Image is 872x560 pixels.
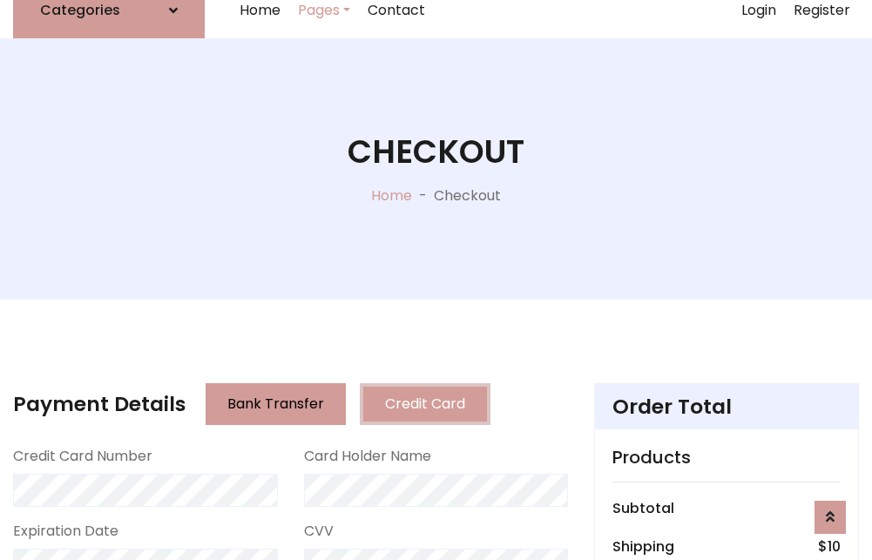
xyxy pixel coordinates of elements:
[13,446,152,467] label: Credit Card Number
[818,538,841,555] h6: $
[612,538,674,555] h6: Shipping
[304,446,431,467] label: Card Holder Name
[304,521,334,542] label: CVV
[13,392,186,416] h4: Payment Details
[828,536,841,557] span: 10
[612,500,674,516] h6: Subtotal
[371,186,412,206] a: Home
[612,447,841,468] h5: Products
[434,186,501,206] p: Checkout
[412,186,434,206] p: -
[832,498,841,518] span: 0
[40,2,120,18] h6: Categories
[13,521,118,542] label: Expiration Date
[360,383,490,425] button: Credit Card
[206,383,346,425] button: Bank Transfer
[612,395,841,419] h4: Order Total
[348,132,524,171] h1: Checkout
